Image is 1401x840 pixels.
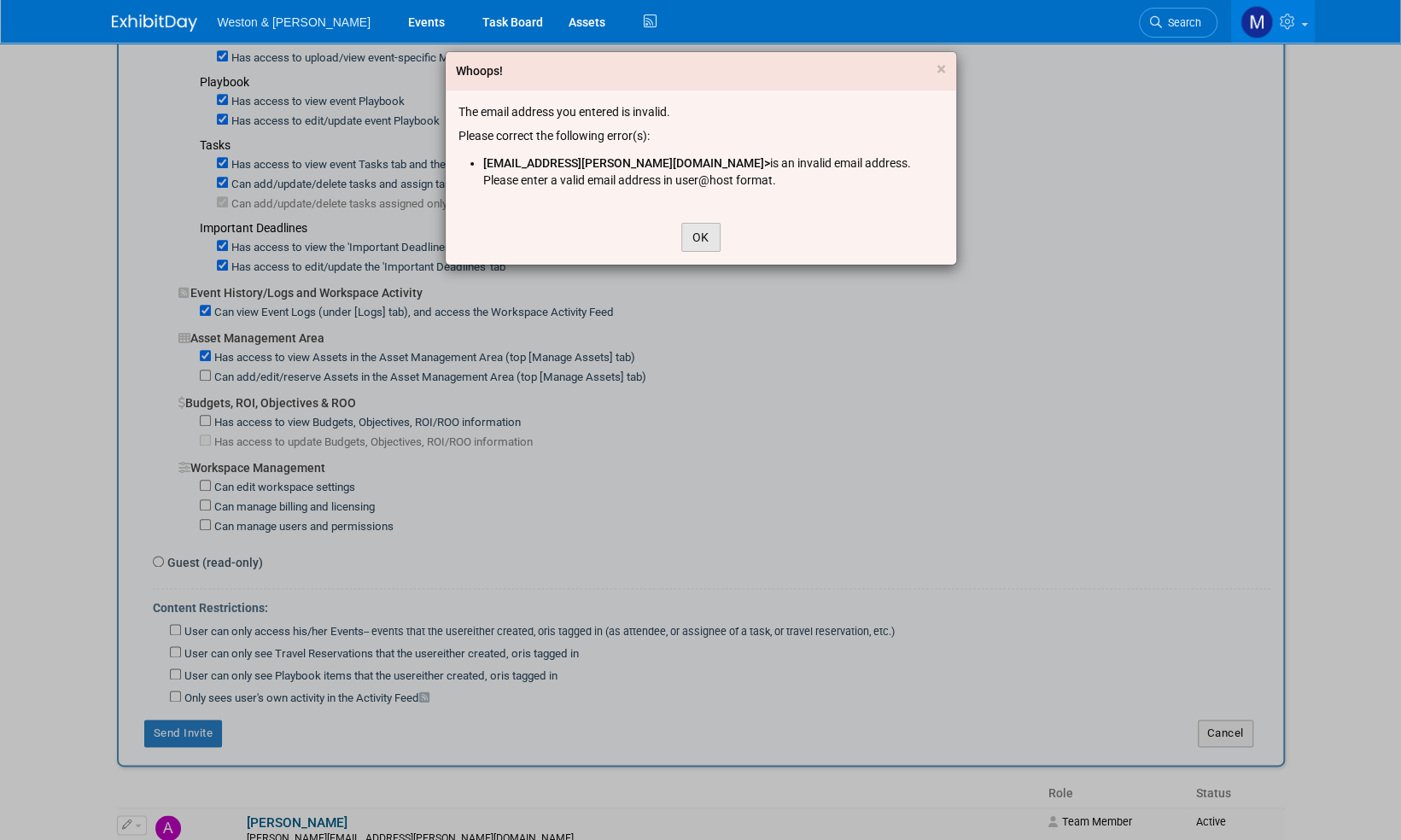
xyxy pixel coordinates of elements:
div: Please correct the following error(s): [458,127,943,144]
div: Whoops! [456,62,503,79]
div: The email address you entered is invalid. [458,103,943,189]
button: OK [681,223,721,252]
button: Close [937,61,946,79]
span: × [937,59,946,79]
li: is an invalid email address. Please enter a valid email address in user@host format. [483,149,943,189]
span: [EMAIL_ADDRESS][PERSON_NAME][DOMAIN_NAME]> [483,156,770,170]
